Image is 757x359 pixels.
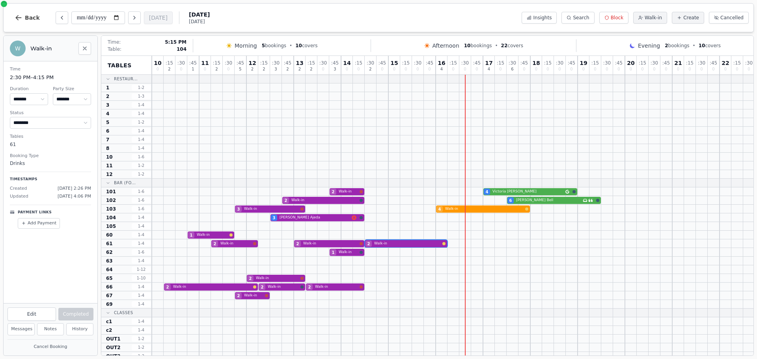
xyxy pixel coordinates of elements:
[227,67,229,71] span: 0
[261,284,264,290] span: 2
[132,258,151,264] span: 1 - 4
[106,171,113,178] span: 12
[106,137,109,143] span: 7
[189,19,210,25] span: [DATE]
[10,177,91,182] p: Timestamps
[665,43,668,48] span: 2
[426,61,433,65] span: : 45
[522,12,557,24] button: Insights
[268,284,299,290] span: Walk-in
[449,61,457,65] span: : 15
[237,206,240,212] span: 3
[106,241,113,247] span: 61
[535,67,537,71] span: 0
[132,232,151,238] span: 1 - 4
[516,198,581,203] span: [PERSON_NAME] Bell
[132,119,151,125] span: 1 - 2
[523,67,525,71] span: 0
[511,67,513,71] span: 6
[213,61,220,65] span: : 15
[132,223,151,229] span: 1 - 4
[303,241,358,246] span: Walk-in
[10,160,91,167] dd: Drinks
[374,241,441,246] span: Walk-in
[580,60,587,66] span: 19
[177,61,185,65] span: : 30
[745,61,753,65] span: : 30
[106,93,109,100] span: 2
[674,60,682,66] span: 21
[414,61,421,65] span: : 30
[220,241,252,246] span: Walk-in
[165,39,186,45] span: 5:15 PM
[10,74,91,81] dd: 2:30 PM – 4:15 PM
[132,93,151,99] span: 1 - 3
[190,232,193,238] span: 1
[58,185,91,192] span: [DATE] 2:26 PM
[106,232,113,238] span: 60
[485,60,492,66] span: 17
[132,292,151,298] span: 1 - 4
[132,171,151,177] span: 1 - 2
[561,12,594,24] button: Search
[332,189,335,195] span: 2
[154,60,161,66] span: 10
[645,15,662,21] span: Walk-in
[106,111,109,117] span: 4
[7,342,93,352] button: Cancel Booking
[132,344,151,350] span: 1 - 2
[501,43,523,49] span: covers
[343,60,351,66] span: 14
[295,43,317,49] span: covers
[132,275,151,281] span: 1 - 10
[339,189,358,194] span: Walk-in
[239,67,241,71] span: 5
[132,145,151,151] span: 1 - 4
[106,336,120,342] span: OUT1
[132,249,151,255] span: 1 - 6
[651,61,658,65] span: : 30
[390,60,398,66] span: 15
[615,61,623,65] span: : 45
[339,250,358,255] span: Walk-in
[700,67,703,71] span: 0
[106,292,113,299] span: 67
[495,43,498,49] span: •
[237,293,240,299] span: 2
[235,42,257,50] span: Morning
[665,43,689,49] span: bookings
[106,206,116,212] span: 103
[452,67,454,71] span: 0
[173,284,252,290] span: Walk-in
[433,42,459,50] span: Afternoon
[367,61,374,65] span: : 30
[509,198,512,204] span: 6
[260,61,268,65] span: : 15
[197,232,228,238] span: Walk-in
[108,61,132,69] span: Tables
[177,46,186,52] span: 104
[128,11,141,24] button: Next day
[405,67,407,71] span: 0
[132,189,151,194] span: 1 - 6
[568,61,575,65] span: : 45
[653,67,655,71] span: 0
[132,301,151,307] span: 1 - 4
[546,67,549,71] span: 0
[66,323,93,335] button: History
[132,128,151,134] span: 1 - 4
[565,190,569,194] svg: Google booking
[114,180,136,186] span: Bar (Fo...
[488,67,490,71] span: 4
[106,128,109,134] span: 6
[262,43,286,49] span: bookings
[699,43,705,48] span: 10
[633,12,667,24] button: Walk-in
[132,85,151,91] span: 1 - 2
[334,67,336,71] span: 3
[272,61,280,65] span: : 30
[108,46,121,52] span: Table:
[310,67,312,71] span: 2
[214,241,216,247] span: 2
[352,215,356,220] svg: Allergens: Gluten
